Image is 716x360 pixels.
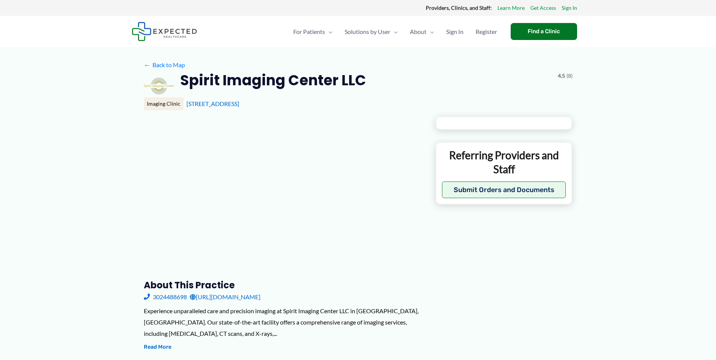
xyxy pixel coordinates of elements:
a: Find a Clinic [511,23,577,40]
a: 3024488698 [144,291,187,303]
span: Solutions by User [345,18,390,45]
a: [URL][DOMAIN_NAME] [190,291,260,303]
button: Submit Orders and Documents [442,182,566,198]
a: AboutMenu Toggle [404,18,440,45]
span: (8) [567,71,573,81]
span: Menu Toggle [390,18,398,45]
span: For Patients [293,18,325,45]
nav: Primary Site Navigation [287,18,503,45]
span: 4.5 [558,71,565,81]
span: Register [476,18,497,45]
a: Get Access [530,3,556,13]
a: Register [470,18,503,45]
a: Sign In [440,18,470,45]
a: ←Back to Map [144,59,185,71]
strong: Providers, Clinics, and Staff: [426,5,492,11]
button: Read More [144,343,171,352]
a: Solutions by UserMenu Toggle [339,18,404,45]
span: Sign In [446,18,463,45]
a: [STREET_ADDRESS] [186,100,239,107]
span: Menu Toggle [325,18,333,45]
span: ← [144,61,151,68]
div: Experience unparalleled care and precision imaging at Spirit Imaging Center LLC in [GEOGRAPHIC_DA... [144,305,423,339]
div: Imaging Clinic [144,97,183,110]
a: For PatientsMenu Toggle [287,18,339,45]
a: Learn More [497,3,525,13]
span: About [410,18,427,45]
p: Referring Providers and Staff [442,148,566,176]
img: Expected Healthcare Logo - side, dark font, small [132,22,197,41]
span: Menu Toggle [427,18,434,45]
a: Sign In [562,3,577,13]
h2: Spirit Imaging Center LLC [180,71,366,89]
h3: About this practice [144,279,423,291]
